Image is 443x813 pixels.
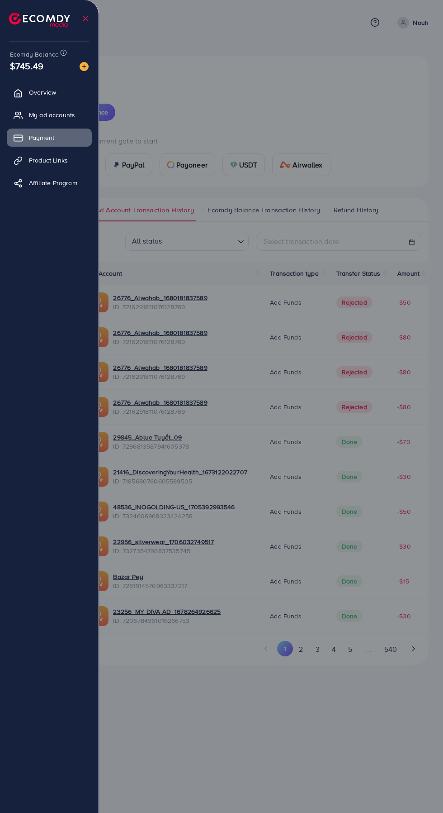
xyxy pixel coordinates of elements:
a: Affiliate Program [7,174,92,192]
a: My ad accounts [7,106,92,124]
span: $745.49 [10,59,43,72]
img: image [80,62,89,71]
span: Payment [29,133,54,142]
a: Product Links [7,151,92,169]
a: Overview [7,83,92,101]
span: Affiliate Program [29,178,77,187]
span: My ad accounts [29,110,75,120]
span: Product Links [29,156,68,165]
img: logo [9,13,70,27]
span: Overview [29,88,56,97]
span: Ecomdy Balance [10,50,59,59]
a: Payment [7,129,92,147]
